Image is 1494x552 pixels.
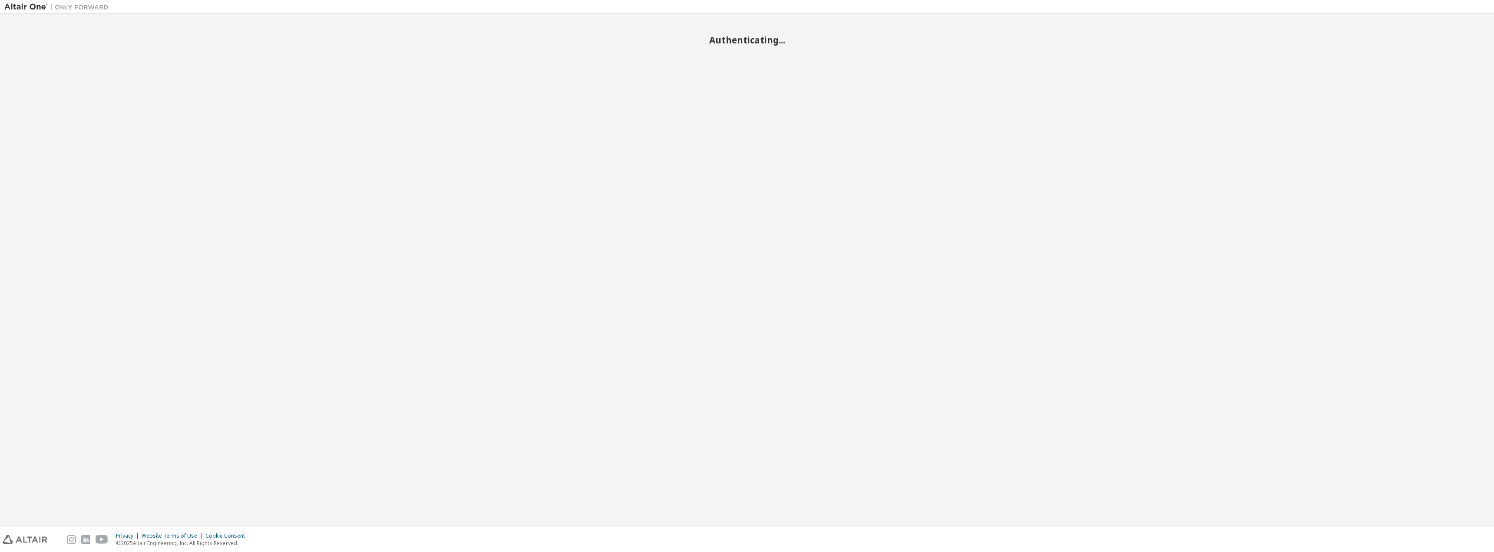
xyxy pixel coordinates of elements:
[4,34,1490,46] h2: Authenticating...
[81,535,90,544] img: linkedin.svg
[205,532,250,539] div: Cookie Consent
[4,3,113,11] img: Altair One
[3,535,47,544] img: altair_logo.svg
[116,532,142,539] div: Privacy
[116,539,250,547] p: © 2025 Altair Engineering, Inc. All Rights Reserved.
[142,532,205,539] div: Website Terms of Use
[96,535,108,544] img: youtube.svg
[67,535,76,544] img: instagram.svg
